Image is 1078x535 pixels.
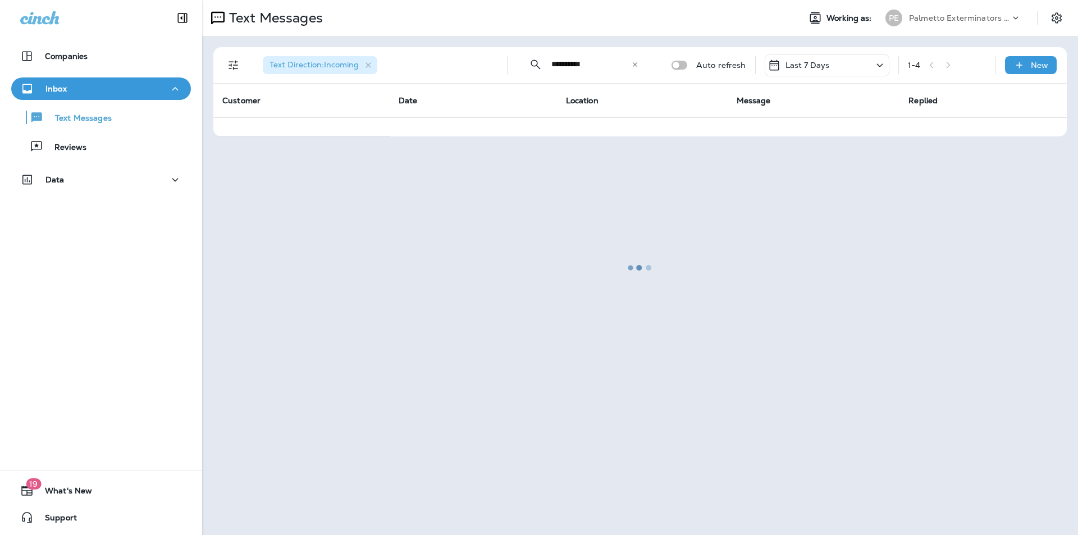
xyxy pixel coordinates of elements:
p: Data [45,175,65,184]
span: What's New [34,486,92,500]
p: Companies [45,52,88,61]
p: Inbox [45,84,67,93]
button: Text Messages [11,106,191,129]
span: Support [34,513,77,527]
button: Companies [11,45,191,67]
button: 19What's New [11,479,191,502]
button: Inbox [11,77,191,100]
p: New [1031,61,1048,70]
button: Collapse Sidebar [167,7,198,29]
p: Text Messages [44,113,112,124]
button: Data [11,168,191,191]
button: Support [11,506,191,529]
button: Reviews [11,135,191,158]
p: Reviews [43,143,86,153]
span: 19 [26,478,41,490]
